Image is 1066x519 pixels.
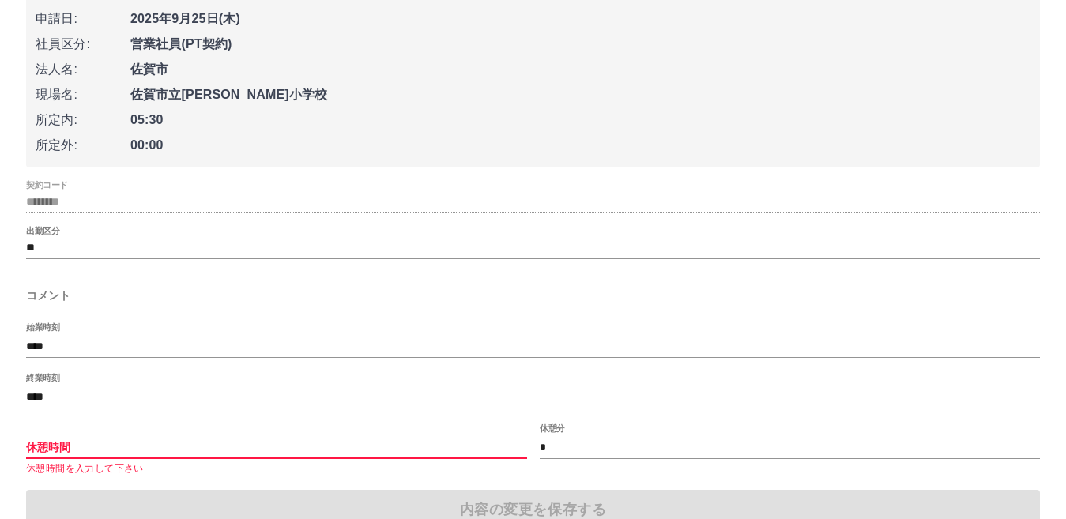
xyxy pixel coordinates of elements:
p: 休憩時間を入力して下さい [26,461,527,477]
span: 佐賀市 [130,60,1030,79]
span: 05:30 [130,111,1030,130]
span: 現場名: [36,85,130,104]
label: 出勤区分 [26,224,59,236]
span: 所定内: [36,111,130,130]
span: 営業社員(PT契約) [130,35,1030,54]
span: 2025年9月25日(木) [130,9,1030,28]
span: 社員区分: [36,35,130,54]
span: 00:00 [130,136,1030,155]
label: 休憩分 [540,423,565,434]
span: 佐賀市立[PERSON_NAME]小学校 [130,85,1030,104]
span: 法人名: [36,60,130,79]
label: 始業時刻 [26,322,59,333]
span: 申請日: [36,9,130,28]
label: 契約コード [26,179,68,190]
label: 終業時刻 [26,372,59,384]
span: 所定外: [36,136,130,155]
